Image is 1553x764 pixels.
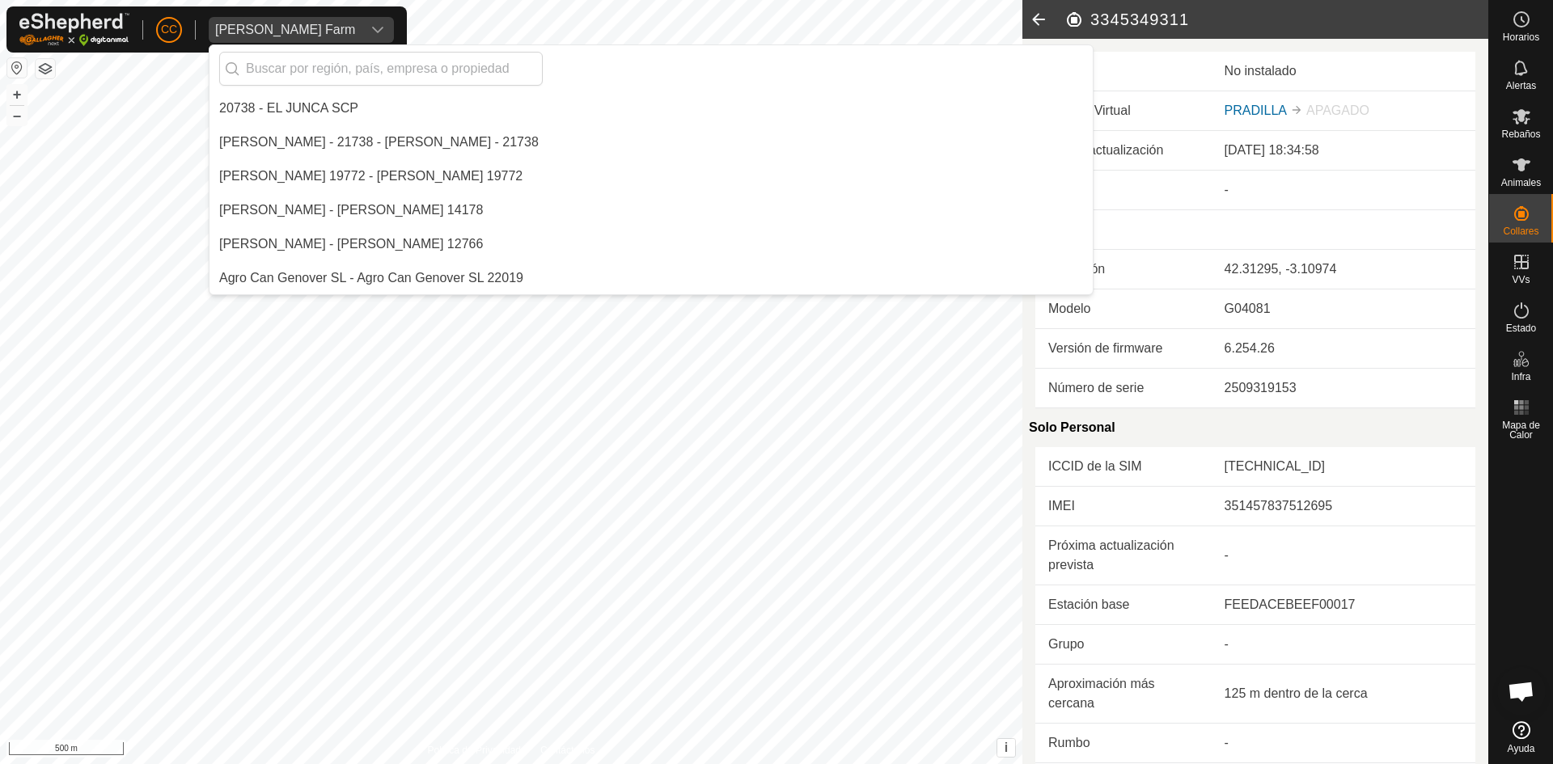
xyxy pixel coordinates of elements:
td: - [1212,526,1475,585]
button: Restablecer Mapa [7,58,27,78]
div: - [1225,180,1462,200]
span: i [1005,741,1008,754]
div: 20738 - EL JUNCA SCP [219,99,358,118]
span: Infra [1511,372,1530,382]
span: Estado [1506,323,1536,333]
span: Ayuda [1508,744,1535,753]
td: Alertas [1035,210,1212,250]
img: Logo Gallagher [19,13,129,46]
span: Horarios [1503,32,1539,42]
td: Aproximación más cercana [1035,665,1212,724]
span: CC [161,21,177,38]
span: APAGADO [1306,103,1369,117]
div: 42.31295, -3.10974 [1225,260,1462,279]
li: Aaron Rull Dealbert - 21738 [209,126,1093,158]
span: Alertas [1506,81,1536,91]
li: EL JUNCA SCP [209,92,1093,125]
input: Buscar por región, país, empresa o propiedad [219,52,543,86]
div: [PERSON_NAME] Farm [215,23,355,36]
a: Contáctenos [540,743,595,758]
button: i [997,739,1015,757]
li: Agro Can Genover SL 22019 [209,262,1093,294]
td: Ubicación [1035,250,1212,289]
a: Política de Privacidad [428,743,521,758]
td: Batería [1035,171,1212,210]
td: [TECHNICAL_ID] [1212,447,1475,487]
div: [PERSON_NAME] - 21738 - [PERSON_NAME] - 21738 [219,133,539,152]
div: G04081 [1225,299,1462,319]
td: Número de serie [1035,369,1212,408]
li: Adelina Garcia Garcia 14178 [209,194,1093,226]
span: Alarcia Monja Farm [209,17,362,43]
span: Animales [1501,178,1541,188]
span: VVs [1512,275,1530,285]
td: Versión de firmware [1035,329,1212,369]
div: [DATE] 18:34:58 [1225,141,1462,160]
img: hasta [1290,103,1303,116]
a: PRADILLA [1225,103,1287,117]
div: 6.254.26 [1225,339,1462,358]
div: 2509319153 [1225,378,1462,398]
li: Abel Lopez Crespo 19772 [209,160,1093,192]
td: Modelo [1035,289,1212,329]
button: – [7,106,27,125]
div: [PERSON_NAME] - [PERSON_NAME] 12766 [219,234,483,254]
span: Mapa de Calor [1493,420,1549,440]
td: Última actualización [1035,131,1212,171]
td: Estación base [1035,585,1212,625]
td: ICCID de la SIM [1035,447,1212,487]
button: + [7,85,27,104]
div: Agro Can Genover SL - Agro Can Genover SL 22019 [219,268,523,288]
div: Chat abierto [1497,667,1546,715]
button: Capas del Mapa [36,59,55,78]
td: FEEDACEBEEF00017 [1212,585,1475,625]
td: - [1212,625,1475,665]
td: IMEI [1035,487,1212,526]
li: Adrian Abad Martin 12766 [209,228,1093,260]
div: [PERSON_NAME] - [PERSON_NAME] 14178 [219,200,483,220]
h2: 3345349311 [1064,10,1488,29]
span: Collares [1503,226,1538,236]
div: Solo Personal [1029,408,1475,447]
td: 351457837512695 [1212,487,1475,526]
td: Vallado Virtual [1035,91,1212,131]
a: Ayuda [1489,715,1553,760]
td: Próxima actualización prevista [1035,526,1212,585]
div: dropdown trigger [362,17,394,43]
td: Animal [1035,52,1212,91]
td: Grupo [1035,625,1212,665]
td: 125 m dentro de la cerca [1212,665,1475,724]
span: Rebaños [1501,129,1540,139]
td: Rumbo [1035,724,1212,763]
div: No instalado [1225,61,1462,81]
td: - [1212,724,1475,763]
div: [PERSON_NAME] 19772 - [PERSON_NAME] 19772 [219,167,523,186]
